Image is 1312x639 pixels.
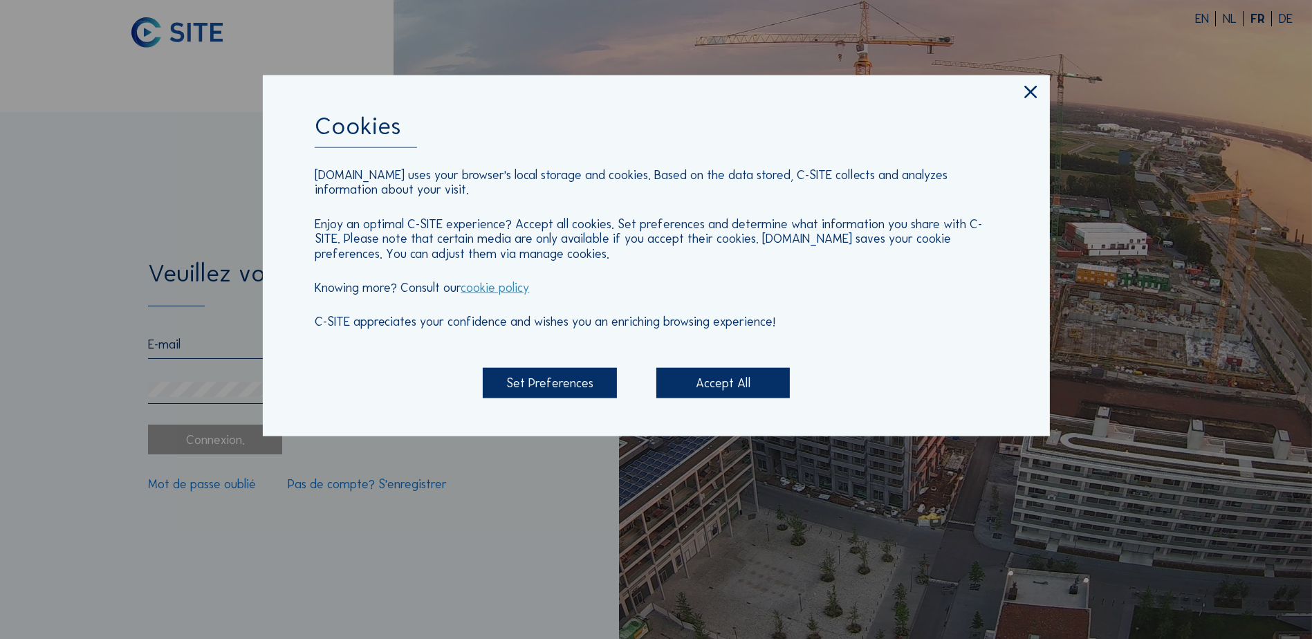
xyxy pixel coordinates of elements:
[315,216,997,261] p: Enjoy an optimal C-SITE experience? Accept all cookies. Set preferences and determine what inform...
[315,315,997,330] p: C-SITE appreciates your confidence and wishes you an enriching browsing experience!
[656,368,790,398] div: Accept All
[483,368,616,398] div: Set Preferences
[315,167,997,197] p: [DOMAIN_NAME] uses your browser's local storage and cookies. Based on the data stored, C-SITE col...
[315,281,997,296] p: Knowing more? Consult our
[461,280,529,295] a: cookie policy
[315,113,997,148] div: Cookies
